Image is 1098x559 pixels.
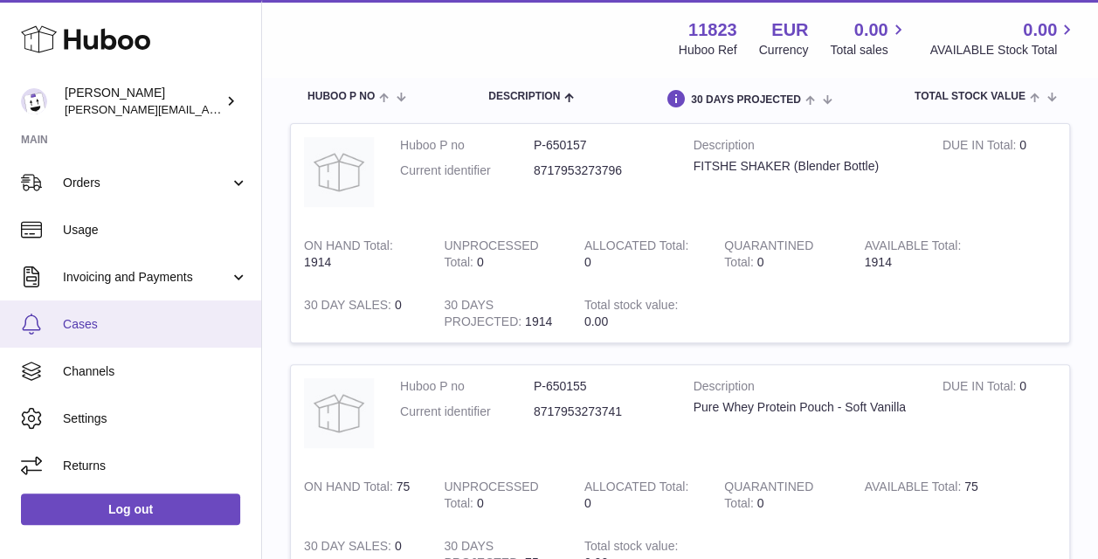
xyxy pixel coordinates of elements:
[915,91,1025,102] span: Total stock value
[21,493,240,525] a: Log out
[679,42,737,59] div: Huboo Ref
[63,363,248,380] span: Channels
[584,298,678,316] strong: Total stock value
[724,480,813,514] strong: QUARANTINED Total
[444,298,525,333] strong: 30 DAYS PROJECTED
[63,175,230,191] span: Orders
[534,404,667,420] dd: 8717953273741
[307,91,375,102] span: Huboo P no
[852,466,991,525] td: 75
[929,18,1077,59] a: 0.00 AVAILABLE Stock Total
[63,222,248,238] span: Usage
[1023,18,1057,42] span: 0.00
[759,42,809,59] div: Currency
[431,224,570,284] td: 0
[444,238,538,273] strong: UNPROCESSED Total
[929,365,1069,466] td: 0
[304,378,374,448] img: product image
[771,18,808,42] strong: EUR
[929,42,1077,59] span: AVAILABLE Stock Total
[534,378,667,395] dd: P-650155
[694,158,916,175] div: FITSHE SHAKER (Blender Bottle)
[830,18,908,59] a: 0.00 Total sales
[400,137,534,154] dt: Huboo P no
[584,314,608,328] span: 0.00
[571,224,711,284] td: 0
[852,224,991,284] td: 1914
[865,238,962,257] strong: AVAILABLE Total
[65,85,222,118] div: [PERSON_NAME]
[830,42,908,59] span: Total sales
[400,404,534,420] dt: Current identifier
[63,269,230,286] span: Invoicing and Payments
[929,124,1069,224] td: 0
[488,91,560,102] span: Description
[21,88,47,114] img: gianni.rofi@frieslandcampina.com
[534,137,667,154] dd: P-650157
[291,224,431,284] td: 1914
[584,238,688,257] strong: ALLOCATED Total
[865,480,964,498] strong: AVAILABLE Total
[756,496,763,510] span: 0
[304,137,374,207] img: product image
[304,298,395,316] strong: 30 DAY SALES
[584,539,678,557] strong: Total stock value
[688,18,737,42] strong: 11823
[65,102,350,116] span: [PERSON_NAME][EMAIL_ADDRESS][DOMAIN_NAME]
[694,137,916,158] strong: Description
[694,378,916,399] strong: Description
[291,284,431,343] td: 0
[724,238,813,273] strong: QUARANTINED Total
[943,138,1019,156] strong: DUE IN Total
[63,316,248,333] span: Cases
[291,466,431,525] td: 75
[304,480,397,498] strong: ON HAND Total
[756,255,763,269] span: 0
[444,480,538,514] strong: UNPROCESSED Total
[431,284,570,343] td: 1914
[400,162,534,179] dt: Current identifier
[571,466,711,525] td: 0
[304,539,395,557] strong: 30 DAY SALES
[63,411,248,427] span: Settings
[304,238,393,257] strong: ON HAND Total
[400,378,534,395] dt: Huboo P no
[691,94,801,106] span: 30 DAYS PROJECTED
[943,379,1019,397] strong: DUE IN Total
[534,162,667,179] dd: 8717953273796
[431,466,570,525] td: 0
[694,399,916,416] div: Pure Whey Protein Pouch - Soft Vanilla
[854,18,888,42] span: 0.00
[584,480,688,498] strong: ALLOCATED Total
[63,458,248,474] span: Returns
